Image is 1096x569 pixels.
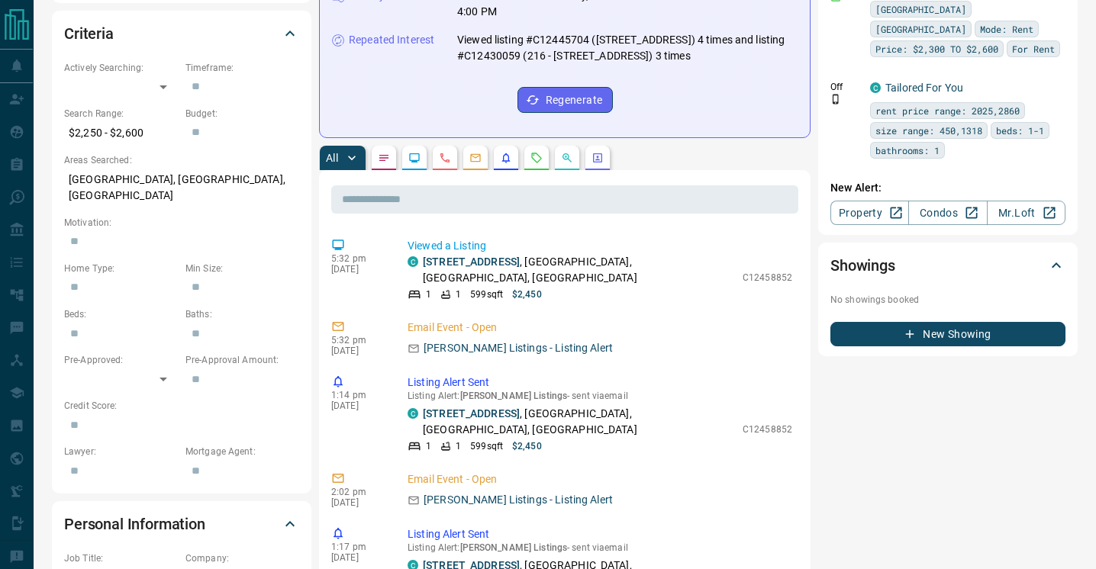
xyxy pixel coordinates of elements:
p: 1 [426,288,431,301]
div: condos.ca [408,256,418,267]
svg: Push Notification Only [830,94,841,104]
p: Listing Alert : - sent via email [408,542,792,553]
button: Regenerate [517,87,613,113]
p: 5:32 pm [331,253,385,264]
span: Mode: Rent [980,21,1033,37]
p: Areas Searched: [64,153,299,167]
svg: Requests [530,152,543,164]
p: Listing Alert Sent [408,375,792,391]
a: Tailored For You [885,82,963,94]
p: 1:17 pm [331,542,385,552]
p: 5:32 pm [331,335,385,346]
span: rent price range: 2025,2860 [875,103,1020,118]
p: 1 [456,439,461,453]
p: [DATE] [331,497,385,508]
p: Pre-Approval Amount: [185,353,299,367]
span: bathrooms: 1 [875,143,940,158]
span: [GEOGRAPHIC_DATA] [875,21,966,37]
p: 599 sqft [470,439,503,453]
svg: Agent Actions [592,152,604,164]
svg: Emails [469,152,482,164]
div: Showings [830,247,1065,284]
div: condos.ca [870,82,881,93]
div: Criteria [64,15,299,52]
p: 1:14 pm [331,390,385,400]
div: Personal Information [64,506,299,542]
p: [DATE] [331,264,385,275]
p: Beds: [64,307,178,321]
p: Home Type: [64,262,178,275]
p: Viewed a Listing [408,238,792,254]
a: Condos [908,201,987,225]
p: Actively Searching: [64,61,178,75]
p: Listing Alert Sent [408,526,792,542]
p: C12458852 [743,423,792,436]
h2: Criteria [64,21,114,46]
svg: Lead Browsing Activity [408,152,421,164]
p: Budget: [185,107,299,121]
a: Property [830,201,909,225]
p: Repeated Interest [349,32,434,48]
svg: Notes [378,152,390,164]
p: Company: [185,551,299,565]
div: condos.ca [408,408,418,419]
span: Price: $2,300 TO $2,600 [875,41,998,56]
p: All [326,153,338,163]
p: [PERSON_NAME] Listings - Listing Alert [424,492,613,508]
p: Off [830,80,861,94]
svg: Opportunities [561,152,573,164]
p: [DATE] [331,552,385,563]
p: Motivation: [64,216,299,230]
p: $2,250 - $2,600 [64,121,178,146]
span: beds: 1-1 [996,123,1044,138]
p: Email Event - Open [408,471,792,487]
a: [STREET_ADDRESS] [423,407,520,420]
h2: Personal Information [64,512,205,536]
button: New Showing [830,322,1065,346]
span: [PERSON_NAME] Listings [460,542,567,553]
span: [GEOGRAPHIC_DATA] [875,2,966,17]
p: Timeframe: [185,61,299,75]
p: Baths: [185,307,299,321]
p: Job Title: [64,551,178,565]
p: Lawyer: [64,445,178,458]
p: , [GEOGRAPHIC_DATA], [GEOGRAPHIC_DATA], [GEOGRAPHIC_DATA] [423,254,735,286]
p: 599 sqft [470,288,503,301]
p: [GEOGRAPHIC_DATA], [GEOGRAPHIC_DATA], [GEOGRAPHIC_DATA] [64,167,299,208]
p: No showings booked [830,293,1065,307]
p: 2:02 pm [331,487,385,497]
p: 1 [426,439,431,453]
p: Viewed listing #C12445704 ([STREET_ADDRESS]) 4 times and listing #C12430059 (216 - [STREET_ADDRES... [457,32,798,64]
svg: Calls [439,152,451,164]
svg: Listing Alerts [500,152,512,164]
p: C12458852 [743,271,792,284]
p: Min Size: [185,262,299,275]
p: New Alert: [830,180,1065,196]
p: Pre-Approved: [64,353,178,367]
p: , [GEOGRAPHIC_DATA], [GEOGRAPHIC_DATA], [GEOGRAPHIC_DATA] [423,406,735,438]
span: [PERSON_NAME] Listings [460,391,567,401]
p: Email Event - Open [408,320,792,336]
p: Mortgage Agent: [185,445,299,458]
h2: Showings [830,253,895,278]
p: [DATE] [331,346,385,356]
p: Credit Score: [64,399,299,413]
p: $2,450 [512,439,542,453]
span: size range: 450,1318 [875,123,982,138]
p: [PERSON_NAME] Listings - Listing Alert [424,340,613,356]
a: [STREET_ADDRESS] [423,256,520,268]
a: Mr.Loft [987,201,1065,225]
p: 1 [456,288,461,301]
p: Search Range: [64,107,178,121]
p: Listing Alert : - sent via email [408,391,792,401]
span: For Rent [1012,41,1055,56]
p: $2,450 [512,288,542,301]
p: [DATE] [331,400,385,411]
